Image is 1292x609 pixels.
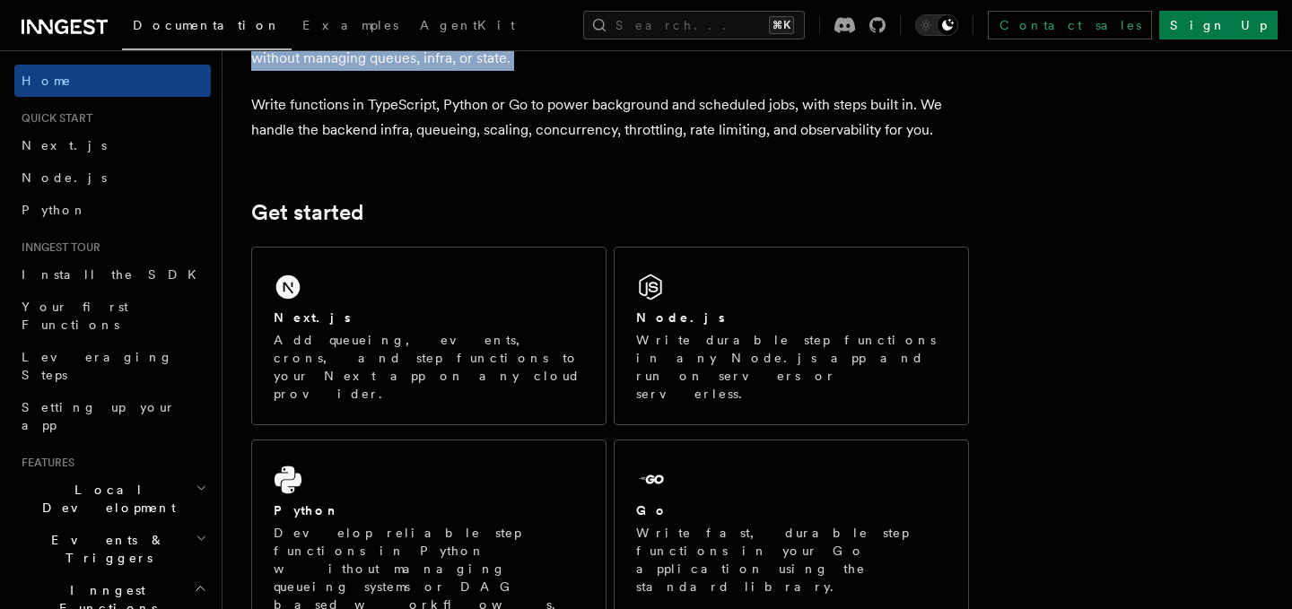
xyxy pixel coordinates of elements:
[292,5,409,48] a: Examples
[22,138,107,152] span: Next.js
[614,247,969,425] a: Node.jsWrite durable step functions in any Node.js app and run on servers or serverless.
[274,309,351,326] h2: Next.js
[1159,11,1278,39] a: Sign Up
[14,129,211,161] a: Next.js
[636,524,947,596] p: Write fast, durable step functions in your Go application using the standard library.
[14,65,211,97] a: Home
[14,531,196,567] span: Events & Triggers
[915,14,958,36] button: Toggle dark mode
[22,170,107,185] span: Node.js
[133,18,281,32] span: Documentation
[22,267,207,282] span: Install the SDK
[636,309,725,326] h2: Node.js
[14,524,211,574] button: Events & Triggers
[22,300,128,332] span: Your first Functions
[636,501,668,519] h2: Go
[988,11,1152,39] a: Contact sales
[14,474,211,524] button: Local Development
[14,391,211,441] a: Setting up your app
[14,194,211,226] a: Python
[14,258,211,291] a: Install the SDK
[769,16,794,34] kbd: ⌘K
[251,200,363,225] a: Get started
[14,291,211,341] a: Your first Functions
[420,18,515,32] span: AgentKit
[22,400,176,432] span: Setting up your app
[274,501,340,519] h2: Python
[302,18,398,32] span: Examples
[14,456,74,470] span: Features
[22,203,87,217] span: Python
[122,5,292,50] a: Documentation
[14,240,100,255] span: Inngest tour
[251,247,607,425] a: Next.jsAdd queueing, events, crons, and step functions to your Next app on any cloud provider.
[583,11,805,39] button: Search...⌘K
[14,341,211,391] a: Leveraging Steps
[274,331,584,403] p: Add queueing, events, crons, and step functions to your Next app on any cloud provider.
[14,111,92,126] span: Quick start
[14,481,196,517] span: Local Development
[22,350,173,382] span: Leveraging Steps
[14,161,211,194] a: Node.js
[22,72,72,90] span: Home
[409,5,526,48] a: AgentKit
[251,92,969,143] p: Write functions in TypeScript, Python or Go to power background and scheduled jobs, with steps bu...
[636,331,947,403] p: Write durable step functions in any Node.js app and run on servers or serverless.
